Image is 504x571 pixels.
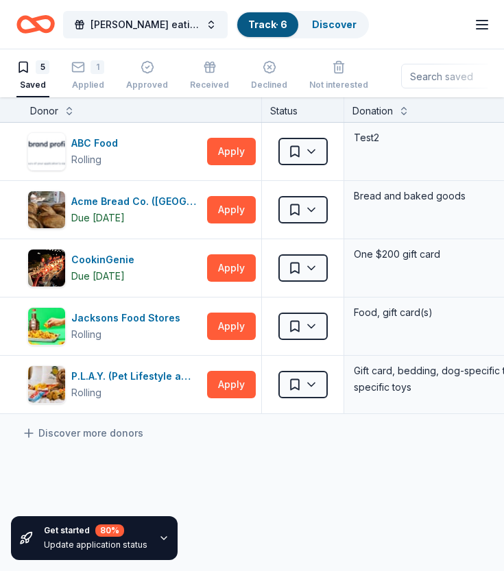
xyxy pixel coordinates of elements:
button: Apply [207,138,256,165]
div: Donor [30,103,58,119]
img: Image for ABC Food [28,133,65,170]
img: Image for Jacksons Food Stores [28,308,65,345]
div: Update application status [44,539,147,550]
a: Track· 6 [248,19,287,30]
button: Apply [207,313,256,340]
div: Approved [126,80,168,90]
button: Image for Jacksons Food StoresJacksons Food StoresRolling [27,307,202,345]
div: Declined [251,80,287,90]
div: CookinGenie [71,252,140,268]
button: [PERSON_NAME] eating contest 2 [63,11,228,38]
div: 80 % [95,524,124,537]
div: Rolling [71,326,101,343]
div: 1 [91,60,104,74]
button: Image for ABC FoodABC FoodRolling [27,132,202,171]
div: 5 [36,60,49,74]
button: 5Saved [16,55,49,97]
button: Image for Acme Bread Co. (San Francisco/Peninsula)Acme Bread Co. ([GEOGRAPHIC_DATA])Due [DATE] [27,191,202,229]
div: Rolling [71,151,101,168]
div: Rolling [71,385,101,401]
div: Due [DATE] [71,268,125,284]
a: Home [16,8,55,40]
button: Apply [207,371,256,398]
div: Saved [16,80,49,90]
button: Apply [207,196,256,223]
button: Not interested [309,55,368,97]
div: Due [DATE] [71,210,125,226]
div: Not interested [309,80,368,90]
div: Get started [44,524,147,537]
button: 1Applied [71,55,104,97]
button: Track· 6Discover [236,11,369,38]
div: Applied [71,80,104,90]
a: Discover [312,19,357,30]
button: Apply [207,254,256,282]
img: Image for P.L.A.Y. (Pet Lifestyle and You) [28,366,65,403]
button: Approved [126,55,168,97]
img: Image for CookinGenie [28,250,65,287]
div: Acme Bread Co. ([GEOGRAPHIC_DATA]) [71,193,202,210]
div: ABC Food [71,135,123,151]
button: Received [190,55,229,97]
div: P.L.A.Y. (Pet Lifestyle and You) [71,368,202,385]
button: Image for CookinGenieCookinGenieDue [DATE] [27,249,202,287]
div: Received [190,80,229,90]
div: Status [262,97,344,122]
button: Declined [251,55,287,97]
div: Jacksons Food Stores [71,310,186,326]
button: Image for P.L.A.Y. (Pet Lifestyle and You)P.L.A.Y. (Pet Lifestyle and You)Rolling [27,365,202,404]
a: Discover more donors [22,425,143,441]
img: Image for Acme Bread Co. (San Francisco/Peninsula) [28,191,65,228]
span: [PERSON_NAME] eating contest 2 [91,16,200,33]
div: Donation [352,103,393,119]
